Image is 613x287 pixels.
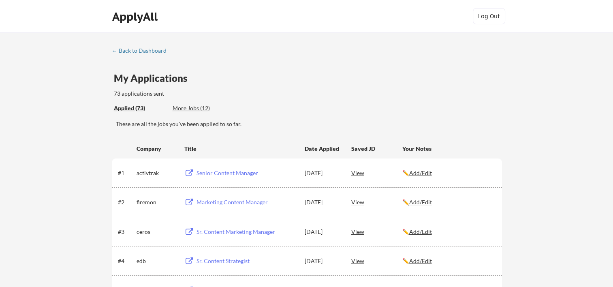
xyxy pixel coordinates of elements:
[402,145,495,153] div: Your Notes
[351,141,402,156] div: Saved JD
[116,120,502,128] div: These are all the jobs you've been applied to so far.
[114,104,167,112] div: Applied (73)
[473,8,505,24] button: Log Out
[114,104,167,113] div: These are all the jobs you've been applied to so far.
[305,228,340,236] div: [DATE]
[137,257,177,265] div: edb
[137,228,177,236] div: ceros
[197,169,297,177] div: Senior Content Manager
[351,253,402,268] div: View
[137,169,177,177] div: activtrak
[402,228,495,236] div: ✏️
[114,73,194,83] div: My Applications
[402,198,495,206] div: ✏️
[351,224,402,239] div: View
[173,104,232,113] div: These are job applications we think you'd be a good fit for, but couldn't apply you to automatica...
[305,145,340,153] div: Date Applied
[305,257,340,265] div: [DATE]
[351,195,402,209] div: View
[409,169,432,176] u: Add/Edit
[197,228,297,236] div: Sr. Content Marketing Manager
[305,198,340,206] div: [DATE]
[409,228,432,235] u: Add/Edit
[197,257,297,265] div: Sr. Content Strategist
[305,169,340,177] div: [DATE]
[409,257,432,264] u: Add/Edit
[184,145,297,153] div: Title
[173,104,232,112] div: More Jobs (12)
[112,10,160,24] div: ApplyAll
[409,199,432,206] u: Add/Edit
[114,90,271,98] div: 73 applications sent
[112,47,173,56] a: ← Back to Dashboard
[118,169,134,177] div: #1
[137,198,177,206] div: firemon
[118,257,134,265] div: #4
[118,228,134,236] div: #3
[137,145,177,153] div: Company
[402,257,495,265] div: ✏️
[402,169,495,177] div: ✏️
[197,198,297,206] div: Marketing Content Manager
[351,165,402,180] div: View
[118,198,134,206] div: #2
[112,48,173,54] div: ← Back to Dashboard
